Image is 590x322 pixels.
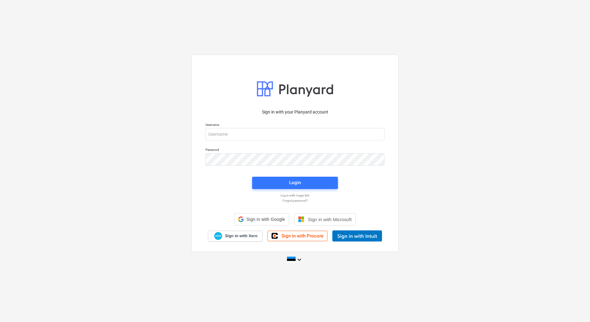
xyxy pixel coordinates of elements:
[246,217,285,222] span: Sign in with Google
[281,233,323,239] span: Sign in with Procore
[289,179,301,187] div: Login
[268,231,327,241] a: Sign in with Procore
[202,193,388,197] a: Log in with magic link
[308,217,352,222] span: Sign in with Microsoft
[234,213,289,225] div: Sign in with Google
[296,256,303,263] i: keyboard_arrow_down
[208,231,263,241] a: Sign in with Xero
[206,109,384,115] p: Sign in with your Planyard account
[206,148,384,153] p: Password
[206,128,384,140] input: Username
[298,216,304,222] img: Microsoft logo
[202,199,388,203] a: Forgot password?
[225,233,257,239] span: Sign in with Xero
[214,232,222,240] img: Xero logo
[206,123,384,128] p: Username
[252,177,338,189] button: Login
